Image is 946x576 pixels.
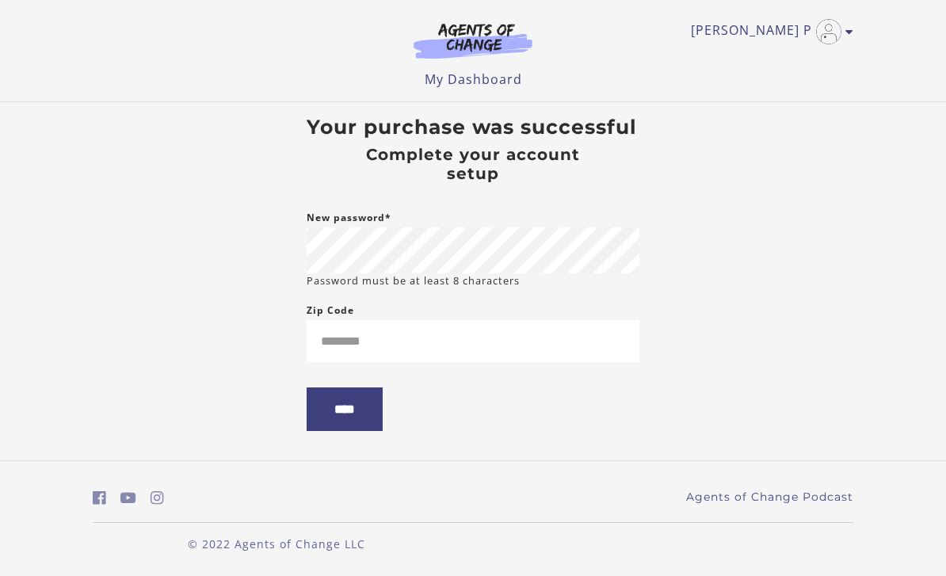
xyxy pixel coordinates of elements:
[120,490,136,505] i: https://www.youtube.com/c/AgentsofChangeTestPrepbyMeaganMitchell (Open in a new window)
[307,208,391,227] label: New password*
[93,486,106,509] a: https://www.facebook.com/groups/aswbtestprep (Open in a new window)
[691,19,845,44] a: Toggle menu
[307,273,520,288] small: Password must be at least 8 characters
[93,490,106,505] i: https://www.facebook.com/groups/aswbtestprep (Open in a new window)
[340,145,606,183] h4: Complete your account setup
[307,301,354,320] label: Zip Code
[120,486,136,509] a: https://www.youtube.com/c/AgentsofChangeTestPrepbyMeaganMitchell (Open in a new window)
[93,536,460,552] p: © 2022 Agents of Change LLC
[151,486,164,509] a: https://www.instagram.com/agentsofchangeprep/ (Open in a new window)
[151,490,164,505] i: https://www.instagram.com/agentsofchangeprep/ (Open in a new window)
[307,115,639,139] h3: Your purchase was successful
[425,71,522,88] a: My Dashboard
[686,489,853,505] a: Agents of Change Podcast
[397,22,549,59] img: Agents of Change Logo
